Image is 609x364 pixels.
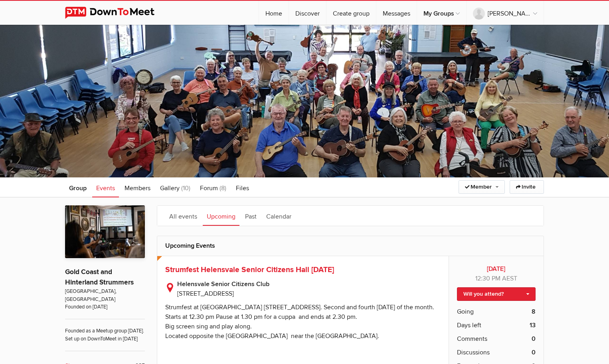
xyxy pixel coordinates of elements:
a: Home [259,1,289,25]
a: Create group [326,1,376,25]
b: 0 [532,334,536,344]
a: Group [65,177,91,197]
a: All events [165,206,201,226]
span: Gallery [160,184,180,192]
b: 0 [532,348,536,357]
span: Going [457,307,474,316]
a: Invite [510,180,544,194]
span: 12:30 PM [475,274,500,282]
b: 13 [530,320,536,330]
a: Will you attend? [457,287,536,301]
span: (10) [181,184,190,192]
span: Events [96,184,115,192]
span: Founded on [DATE] [65,303,145,311]
span: Australia/Brisbane [502,274,517,282]
span: Days left [457,320,481,330]
div: Strumfest at [GEOGRAPHIC_DATA] [STREET_ADDRESS]. Second and fourth [DATE] of the month. Starts at... [165,303,434,350]
span: [GEOGRAPHIC_DATA], [GEOGRAPHIC_DATA] [65,288,145,303]
a: Past [241,206,261,226]
img: Gold Coast and Hinterland Strummers [65,205,145,259]
span: Comments [457,334,487,344]
b: 8 [532,307,536,316]
a: [PERSON_NAME] [467,1,544,25]
img: DownToMeet [65,7,167,19]
span: [STREET_ADDRESS] [177,290,234,298]
span: Group [69,184,87,192]
a: Events [92,177,119,197]
a: Messages [376,1,417,25]
a: My Groups [417,1,466,25]
h2: Upcoming Events [165,236,536,255]
span: Founded as a Meetup group [DATE]. Set up on DownToMeet in [DATE] [65,319,145,343]
a: Upcoming [203,206,239,226]
a: Calendar [262,206,295,226]
span: Discussions [457,348,490,357]
a: Strumfest Helensvale Senior Citizens Hall [DATE] [165,265,334,274]
span: Files [236,184,249,192]
b: [DATE] [457,264,536,274]
a: Members [121,177,154,197]
a: Gallery (10) [156,177,194,197]
a: Files [232,177,253,197]
a: Gold Coast and Hinterland Strummers [65,268,134,286]
span: (8) [219,184,226,192]
b: Helensvale Senior Citizens Club [177,279,441,289]
a: Member [459,180,505,194]
a: Discover [289,1,326,25]
span: Members [125,184,150,192]
span: Forum [200,184,218,192]
a: Forum (8) [196,177,230,197]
